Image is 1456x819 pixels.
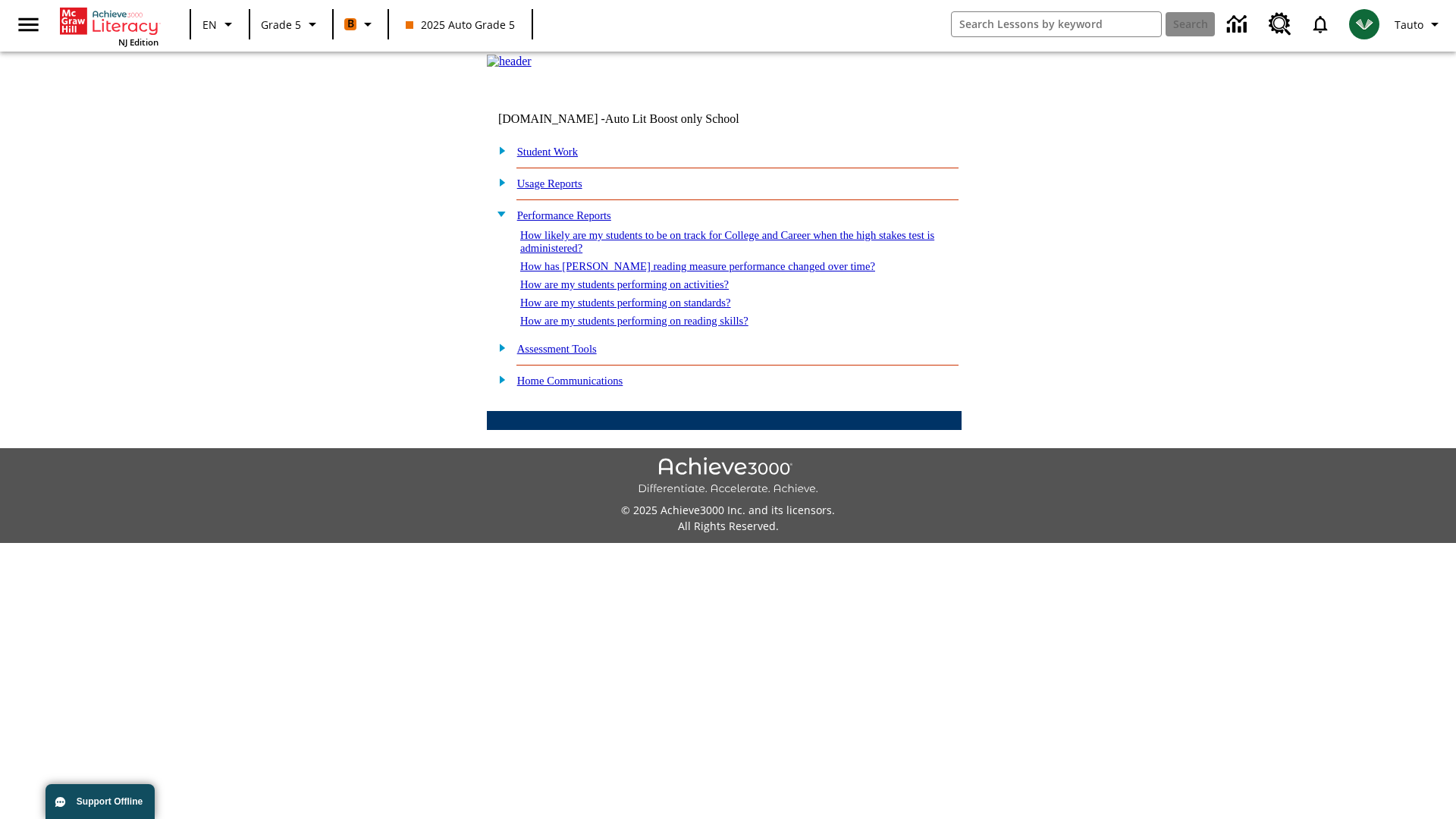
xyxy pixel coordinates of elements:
span: NJ Edition [118,36,158,48]
button: Profile/Settings [1389,11,1450,38]
span: Support Offline [77,796,143,807]
img: minus.gif [491,207,507,221]
span: Grade 5 [261,17,301,33]
img: plus.gif [491,372,507,386]
a: Data Center [1218,4,1260,45]
button: Language: EN, Select a language [196,11,244,38]
td: [DOMAIN_NAME] - [498,112,777,126]
span: Tauto [1395,17,1423,33]
span: B [347,14,354,33]
button: Select a new avatar [1340,5,1389,44]
div: Home [60,5,158,48]
input: search field [952,12,1161,36]
img: Achieve3000 Differentiate Accelerate Achieve [638,457,818,496]
img: plus.gif [491,340,507,354]
img: header [487,55,532,68]
span: 2025 Auto Grade 5 [406,17,515,33]
a: How are my students performing on activities? [520,278,729,290]
button: Support Offline [45,784,155,819]
a: How are my students performing on reading skills? [520,315,748,327]
button: Open side menu [6,2,51,47]
a: Usage Reports [517,177,582,190]
img: plus.gif [491,175,507,189]
a: Performance Reports [517,209,611,221]
a: Home Communications [517,375,623,387]
button: Boost Class color is orange. Change class color [338,11,383,38]
nobr: Auto Lit Boost only School [605,112,739,125]
a: Assessment Tools [517,343,597,355]
img: avatar image [1349,9,1379,39]
button: Grade: Grade 5, Select a grade [255,11,328,38]
a: How likely are my students to be on track for College and Career when the high stakes test is adm... [520,229,934,254]
a: How are my students performing on standards? [520,297,731,309]
a: Student Work [517,146,578,158]
a: Resource Center, Will open in new tab [1260,4,1301,45]
span: EN [202,17,217,33]
a: How has [PERSON_NAME] reading measure performance changed over time? [520,260,875,272]
img: plus.gif [491,143,507,157]
a: Notifications [1301,5,1340,44]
